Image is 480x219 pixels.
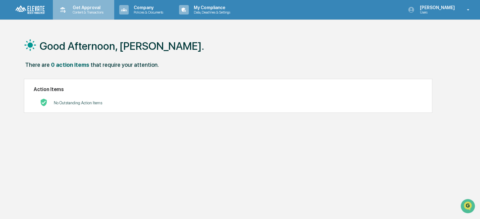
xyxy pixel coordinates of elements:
[68,5,107,10] p: Get Approval
[129,5,166,10] p: Company
[15,5,45,15] img: logo
[107,50,114,58] button: Start new chat
[415,10,458,14] p: Users
[189,5,233,10] p: My Compliance
[6,13,114,23] p: How can we help?
[68,10,107,14] p: Content & Transactions
[40,99,47,106] img: No Actions logo
[13,79,41,86] span: Preclearance
[54,101,102,105] p: No Outstanding Action Items
[63,107,76,112] span: Pylon
[6,80,11,85] div: 🖐️
[91,61,159,68] div: that require your attention.
[6,48,18,60] img: 1746055101610-c473b297-6a78-478c-a979-82029cc54cd1
[6,92,11,97] div: 🔎
[460,198,477,215] iframe: Open customer support
[21,48,103,55] div: Start new chat
[415,5,458,10] p: [PERSON_NAME]
[52,79,78,86] span: Attestations
[51,61,89,68] div: 0 action items
[189,10,233,14] p: Data, Deadlines & Settings
[21,55,80,60] div: We're available if you need us!
[44,107,76,112] a: Powered byPylon
[43,77,81,88] a: 🗄️Attestations
[40,40,204,52] h1: Good Afternoon, [PERSON_NAME].
[4,77,43,88] a: 🖐️Preclearance
[46,80,51,85] div: 🗄️
[34,86,422,92] h2: Action Items
[129,10,166,14] p: Policies & Documents
[13,91,40,98] span: Data Lookup
[4,89,42,100] a: 🔎Data Lookup
[25,61,50,68] div: There are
